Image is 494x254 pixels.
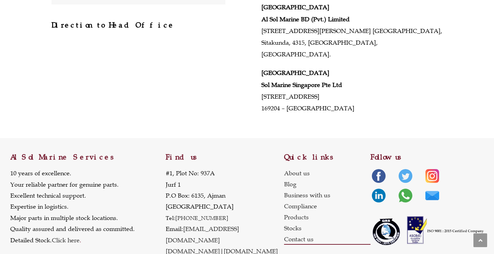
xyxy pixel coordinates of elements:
iframe: 25.431702654679253, 55.53054653045025 [51,36,225,101]
a: Blog [284,179,370,190]
a: Scroll to the top of the page [473,233,487,247]
a: Stocks [284,223,370,234]
h2: Direction to Head Office [51,22,225,29]
span: . [52,236,81,244]
a: Compliance [284,201,370,212]
p: [STREET_ADDRESS][PERSON_NAME] [GEOGRAPHIC_DATA], Sitakunda, 4315, [GEOGRAPHIC_DATA], [GEOGRAPHIC_... [261,1,443,60]
span: Tel: [166,214,176,221]
h2: Follow us [370,154,484,161]
h2: Al Sol Marine Services [10,154,166,161]
a: Contact us [284,234,370,245]
a: About us [284,168,370,179]
a: Business with us [284,190,370,201]
strong: Al Sol Marine BD (Pvt.) Limited [261,15,350,23]
a: [EMAIL_ADDRESS][DOMAIN_NAME] [166,225,239,244]
p: 10 years of excellence. Your reliable partner for genuine parts. Excellent technical support. Exp... [10,168,135,246]
strong: Sol Marine Singapore Pte Ltd [261,81,342,89]
a: Click here [52,236,80,244]
h2: Quick links [284,154,370,161]
strong: [GEOGRAPHIC_DATA] [261,69,329,77]
p: [STREET_ADDRESS] 169204 – [GEOGRAPHIC_DATA] [261,67,443,114]
h2: Find us [166,154,284,161]
a: [PHONE_NUMBER] [175,214,228,221]
a: Products [284,212,370,223]
strong: [GEOGRAPHIC_DATA] [261,3,329,11]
